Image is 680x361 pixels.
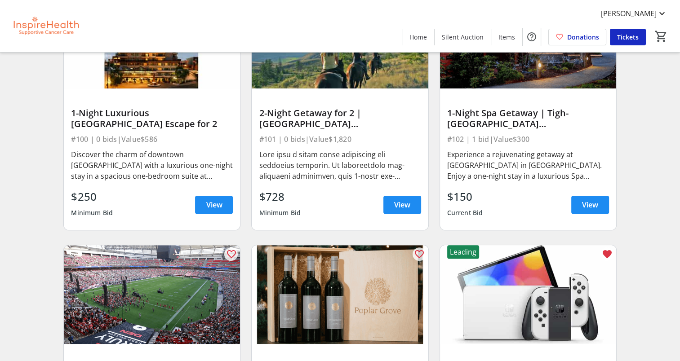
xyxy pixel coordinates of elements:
button: [PERSON_NAME] [594,6,675,21]
div: Experience a rejuvenating getaway at [GEOGRAPHIC_DATA] in [GEOGRAPHIC_DATA]. Enjoy a one-night st... [447,149,609,181]
span: Home [409,32,427,42]
img: 3 Signed Bottles x ‘THE LEGACY 2017’ CELLAR Collection | Poplar Grove [252,245,428,344]
div: #100 | 0 bids | Value $586 [71,133,233,145]
span: Tickets [617,32,639,42]
span: View [394,199,410,210]
mat-icon: favorite [602,249,613,260]
mat-icon: favorite_outline [414,249,425,260]
div: Minimum Bid [71,205,113,221]
img: Nintendo Switch OLED Bundle – Includes Mario Kart 8 Deluxe & Mario Party Superstars [440,245,616,344]
button: Cart [653,28,669,44]
div: 1-Night Spa Getaway | Tigh-[GEOGRAPHIC_DATA] ([GEOGRAPHIC_DATA]) [447,108,609,129]
div: Minimum Bid [259,205,301,221]
div: Lore ipsu d sitam conse adipiscing eli seddoeius temporin. Ut laboreetdolo mag-aliquaeni adminimv... [259,149,421,181]
a: Silent Auction [435,29,491,45]
div: 2-Night Getaway for 2 | [GEOGRAPHIC_DATA] ([GEOGRAPHIC_DATA]) [259,108,421,129]
mat-icon: favorite_outline [226,249,236,260]
a: Donations [548,29,606,45]
div: Discover the charm of downtown [GEOGRAPHIC_DATA] with a luxurious one-night stay in a spacious on... [71,149,233,181]
span: View [582,199,598,210]
div: Current Bid [447,205,483,221]
div: $728 [259,189,301,205]
div: Leading [447,245,479,259]
span: [PERSON_NAME] [601,8,657,19]
a: Tickets [610,29,646,45]
a: View [195,196,233,214]
span: Donations [567,32,599,42]
div: #102 | 1 bid | Value $300 [447,133,609,145]
a: View [383,196,421,214]
img: 4 Tickets to a 2025/2026 Home Game| BC Lions (Vancouver) [64,245,240,344]
button: Help [523,28,541,46]
a: Home [402,29,434,45]
div: #101 | 0 bids | Value $1,820 [259,133,421,145]
span: Silent Auction [442,32,484,42]
div: $250 [71,189,113,205]
span: Items [498,32,515,42]
img: InspireHealth Supportive Cancer Care's Logo [5,4,85,48]
a: View [571,196,609,214]
div: 1-Night Luxurious [GEOGRAPHIC_DATA] Escape for 2 [71,108,233,129]
div: $150 [447,189,483,205]
a: Items [491,29,522,45]
span: View [206,199,222,210]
